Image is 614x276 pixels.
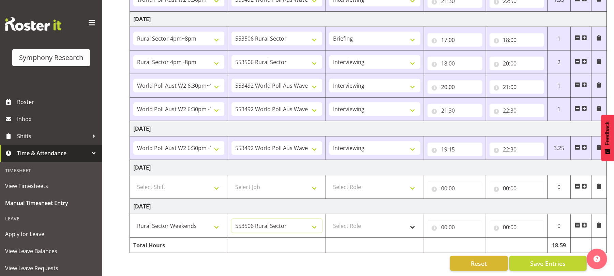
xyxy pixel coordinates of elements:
[490,143,544,156] input: Click to select...
[2,212,101,226] div: Leave
[17,97,99,107] span: Roster
[548,74,571,98] td: 1
[5,229,97,239] span: Apply for Leave
[5,181,97,191] span: View Timesheets
[490,33,544,47] input: Click to select...
[428,104,482,117] input: Click to select...
[428,143,482,156] input: Click to select...
[428,220,482,234] input: Click to select...
[17,114,99,124] span: Inbox
[5,246,97,256] span: View Leave Balances
[130,238,228,253] td: Total Hours
[530,259,566,268] span: Save Entries
[604,121,611,145] span: Feedback
[428,80,482,94] input: Click to select...
[17,131,89,141] span: Shifts
[548,27,571,50] td: 1
[2,163,101,177] div: Timesheet
[490,104,544,117] input: Click to select...
[490,80,544,94] input: Click to select...
[428,57,482,70] input: Click to select...
[5,17,61,31] img: Rosterit website logo
[548,50,571,74] td: 2
[5,263,97,273] span: View Leave Requests
[428,181,482,195] input: Click to select...
[450,256,508,271] button: Reset
[428,33,482,47] input: Click to select...
[130,199,607,214] td: [DATE]
[17,148,89,158] span: Time & Attendance
[2,226,101,243] a: Apply for Leave
[2,177,101,194] a: View Timesheets
[490,181,544,195] input: Click to select...
[548,136,571,160] td: 3.25
[130,12,607,27] td: [DATE]
[594,256,600,262] img: help-xxl-2.png
[490,220,544,234] input: Click to select...
[601,115,614,161] button: Feedback - Show survey
[548,98,571,121] td: 1
[2,243,101,260] a: View Leave Balances
[548,175,571,199] td: 0
[5,198,97,208] span: Manual Timesheet Entry
[548,238,571,253] td: 18.59
[19,53,83,63] div: Symphony Research
[2,194,101,212] a: Manual Timesheet Entry
[490,57,544,70] input: Click to select...
[130,121,607,136] td: [DATE]
[130,160,607,175] td: [DATE]
[471,259,487,268] span: Reset
[548,214,571,238] td: 0
[509,256,587,271] button: Save Entries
